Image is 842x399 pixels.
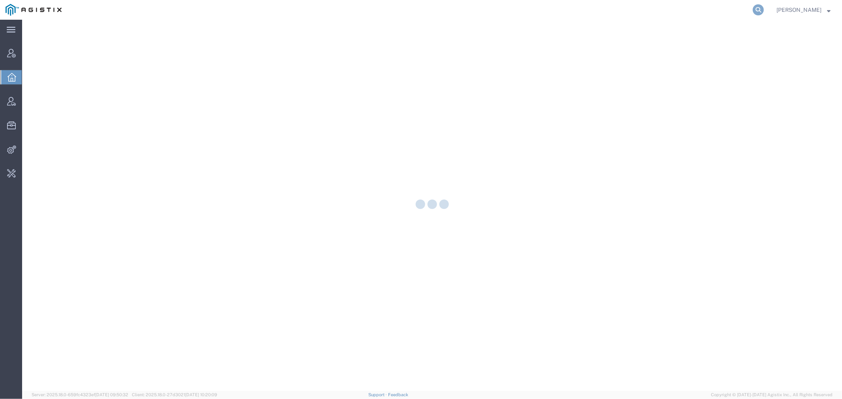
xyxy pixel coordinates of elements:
span: Copyright © [DATE]-[DATE] Agistix Inc., All Rights Reserved [711,392,833,398]
span: Server: 2025.18.0-659fc4323ef [32,392,128,397]
span: [DATE] 10:20:09 [185,392,217,397]
a: Support [368,392,388,397]
button: [PERSON_NAME] [776,5,831,15]
span: Client: 2025.18.0-27d3021 [132,392,217,397]
span: Carrie Virgilio [776,6,821,14]
span: [DATE] 09:50:32 [95,392,128,397]
img: logo [6,4,62,16]
a: Feedback [388,392,408,397]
